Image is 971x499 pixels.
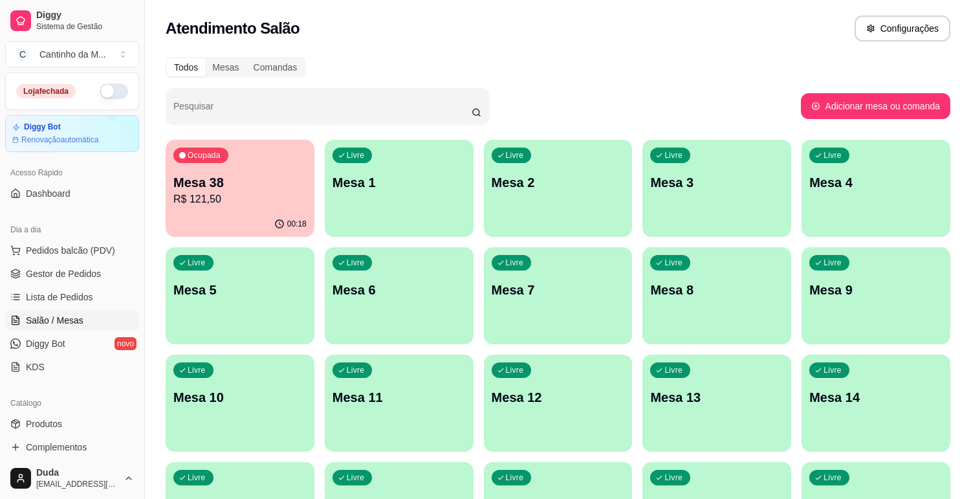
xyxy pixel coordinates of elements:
span: Sistema de Gestão [36,21,134,32]
p: Mesa 2 [492,173,625,192]
button: LivreMesa 9 [802,247,950,344]
p: Mesa 5 [173,281,307,299]
p: Livre [188,258,206,268]
a: Dashboard [5,183,139,204]
button: Configurações [855,16,950,41]
span: [EMAIL_ADDRESS][DOMAIN_NAME] [36,479,118,489]
span: Salão / Mesas [26,314,83,327]
p: R$ 121,50 [173,192,307,207]
button: LivreMesa 2 [484,140,633,237]
button: Select a team [5,41,139,67]
span: Pedidos balcão (PDV) [26,244,115,257]
p: Livre [347,150,365,161]
button: OcupadaMesa 38R$ 121,5000:18 [166,140,314,237]
span: C [16,48,29,61]
p: Livre [347,365,365,375]
button: LivreMesa 12 [484,355,633,452]
a: Diggy BotRenovaçãoautomática [5,115,139,152]
p: Mesa 6 [333,281,466,299]
article: Renovação automática [21,135,98,145]
h2: Atendimento Salão [166,18,300,39]
span: KDS [26,360,45,373]
p: Livre [188,472,206,483]
button: LivreMesa 8 [642,247,791,344]
span: Complementos [26,441,87,454]
button: Alterar Status [100,83,128,99]
button: Pedidos balcão (PDV) [5,240,139,261]
a: DiggySistema de Gestão [5,5,139,36]
a: Salão / Mesas [5,310,139,331]
span: Dashboard [26,187,71,200]
a: KDS [5,357,139,377]
a: Produtos [5,414,139,434]
p: Livre [347,258,365,268]
p: Livre [506,150,524,161]
p: Livre [824,258,842,268]
p: Livre [506,365,524,375]
p: Mesa 13 [650,388,783,406]
p: Livre [506,258,524,268]
p: Livre [664,258,682,268]
p: Mesa 11 [333,388,466,406]
p: Mesa 7 [492,281,625,299]
span: Diggy Bot [26,337,65,350]
p: Mesa 12 [492,388,625,406]
span: Duda [36,467,118,479]
div: Acesso Rápido [5,162,139,183]
span: Diggy [36,10,134,21]
p: Livre [664,365,682,375]
p: Livre [506,472,524,483]
span: Gestor de Pedidos [26,267,101,280]
a: Gestor de Pedidos [5,263,139,284]
a: Lista de Pedidos [5,287,139,307]
button: LivreMesa 6 [325,247,474,344]
p: Livre [347,472,365,483]
div: Mesas [205,58,246,76]
input: Pesquisar [173,105,472,118]
div: Todos [167,58,205,76]
p: Livre [824,472,842,483]
div: Dia a dia [5,219,139,240]
div: Catálogo [5,393,139,414]
button: LivreMesa 13 [642,355,791,452]
p: Livre [824,150,842,161]
p: Ocupada [188,150,221,161]
a: Diggy Botnovo [5,333,139,354]
button: LivreMesa 7 [484,247,633,344]
p: 00:18 [287,219,307,229]
div: Loja fechada [16,84,76,98]
p: Livre [664,472,682,483]
button: LivreMesa 10 [166,355,314,452]
p: Mesa 10 [173,388,307,406]
p: Livre [824,365,842,375]
button: LivreMesa 14 [802,355,950,452]
button: LivreMesa 3 [642,140,791,237]
span: Produtos [26,417,62,430]
button: LivreMesa 5 [166,247,314,344]
p: Livre [664,150,682,161]
p: Mesa 9 [809,281,943,299]
button: LivreMesa 4 [802,140,950,237]
div: Cantinho da M ... [39,48,106,61]
div: Comandas [246,58,305,76]
p: Mesa 1 [333,173,466,192]
p: Mesa 4 [809,173,943,192]
p: Mesa 3 [650,173,783,192]
button: Duda[EMAIL_ADDRESS][DOMAIN_NAME] [5,463,139,494]
a: Complementos [5,437,139,458]
button: LivreMesa 1 [325,140,474,237]
button: Adicionar mesa ou comanda [801,93,950,119]
p: Mesa 38 [173,173,307,192]
p: Mesa 14 [809,388,943,406]
button: LivreMesa 11 [325,355,474,452]
p: Livre [188,365,206,375]
span: Lista de Pedidos [26,291,93,304]
p: Mesa 8 [650,281,783,299]
article: Diggy Bot [24,122,61,132]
